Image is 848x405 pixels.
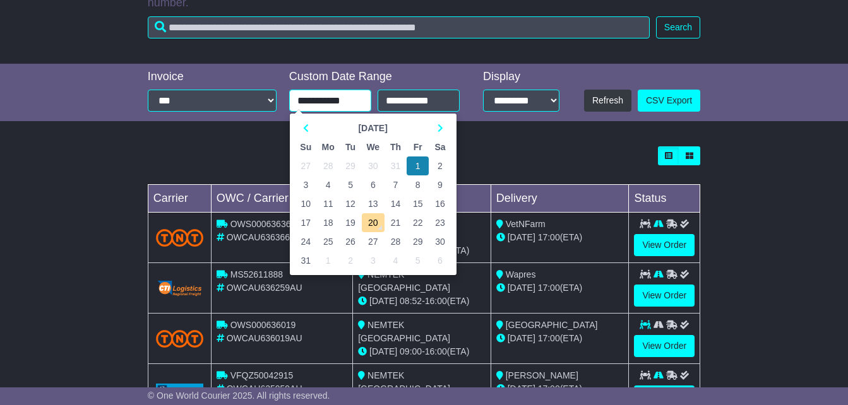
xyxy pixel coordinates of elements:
td: 15 [407,194,429,213]
span: [DATE] [369,296,397,306]
th: Tu [339,138,361,156]
span: 17:00 [538,384,560,394]
span: [DATE] [508,232,535,242]
td: 27 [362,232,385,251]
div: (ETA) [496,332,624,345]
img: TNT_Domestic.png [156,229,203,246]
span: [GEOGRAPHIC_DATA] [506,320,598,330]
span: [PERSON_NAME] [506,370,578,380]
td: 13 [362,194,385,213]
td: 31 [295,251,317,270]
span: 17:00 [538,232,560,242]
div: Display [483,70,559,84]
td: 27 [295,156,317,175]
td: 28 [317,156,340,175]
button: Refresh [584,90,631,112]
td: 25 [317,232,340,251]
td: 10 [295,194,317,213]
span: 16:00 [425,296,447,306]
th: Su [295,138,317,156]
a: View Order [634,335,695,357]
span: OWCAU636259AU [227,283,302,293]
div: Invoice [148,70,277,84]
td: OWC / Carrier # [211,185,352,213]
td: 28 [385,232,407,251]
td: 16 [429,194,451,213]
button: Search [656,16,700,38]
span: NEMTEK [GEOGRAPHIC_DATA] [358,320,450,343]
td: 19 [339,213,361,232]
td: 6 [362,175,385,194]
td: 23 [429,213,451,232]
span: 09:00 [400,346,422,356]
span: [DATE] [508,333,535,343]
div: - (ETA) [358,295,486,308]
span: [DATE] [369,346,397,356]
td: 20 [362,213,385,232]
td: 4 [317,175,340,194]
td: 17 [295,213,317,232]
span: 08:52 [400,296,422,306]
td: 30 [429,232,451,251]
td: 11 [317,194,340,213]
img: GetCarrierServiceLogo [156,384,203,396]
td: 5 [407,251,429,270]
td: 30 [362,156,385,175]
td: 1 [407,156,429,175]
td: Delivery [491,185,629,213]
td: 29 [339,156,361,175]
td: 18 [317,213,340,232]
td: 3 [295,175,317,194]
span: OWS000636366 [230,219,296,229]
td: 4 [385,251,407,270]
td: Status [629,185,700,213]
td: 3 [362,251,385,270]
td: 26 [339,232,361,251]
a: View Order [634,234,695,256]
span: VFQZ50042915 [230,370,294,380]
span: MS52611888 [230,269,283,279]
td: 21 [385,213,407,232]
td: 22 [407,213,429,232]
span: OWCAU636019AU [227,333,302,343]
div: (ETA) [496,231,624,244]
td: 2 [429,156,451,175]
td: 2 [339,251,361,270]
div: Custom Date Range [289,70,465,84]
span: 17:00 [538,283,560,293]
td: 8 [407,175,429,194]
td: 31 [385,156,407,175]
span: Wapres [506,269,536,279]
span: NEMTEK [GEOGRAPHIC_DATA] [358,370,450,394]
span: 17:00 [538,333,560,343]
div: - (ETA) [358,345,486,358]
span: 16:00 [425,346,447,356]
td: 24 [295,232,317,251]
td: 14 [385,194,407,213]
td: 7 [385,175,407,194]
th: Select Month [317,119,429,138]
div: (ETA) [496,382,624,396]
th: Sa [429,138,451,156]
th: We [362,138,385,156]
td: Carrier [148,185,211,213]
td: 29 [407,232,429,251]
span: VetNFarm [506,219,546,229]
td: 9 [429,175,451,194]
th: Mo [317,138,340,156]
span: [DATE] [508,384,535,394]
span: OWS000636019 [230,320,296,330]
span: © One World Courier 2025. All rights reserved. [148,390,330,401]
a: CSV Export [638,90,700,112]
th: Fr [407,138,429,156]
td: 12 [339,194,361,213]
img: GetCarrierServiceLogo [156,279,203,297]
td: 5 [339,175,361,194]
span: OWCAU636366AU [227,232,302,242]
span: [DATE] [508,283,535,293]
img: TNT_Domestic.png [156,330,203,347]
span: OWCAU635959AU [227,384,302,394]
a: View Order [634,285,695,307]
th: Th [385,138,407,156]
td: 1 [317,251,340,270]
